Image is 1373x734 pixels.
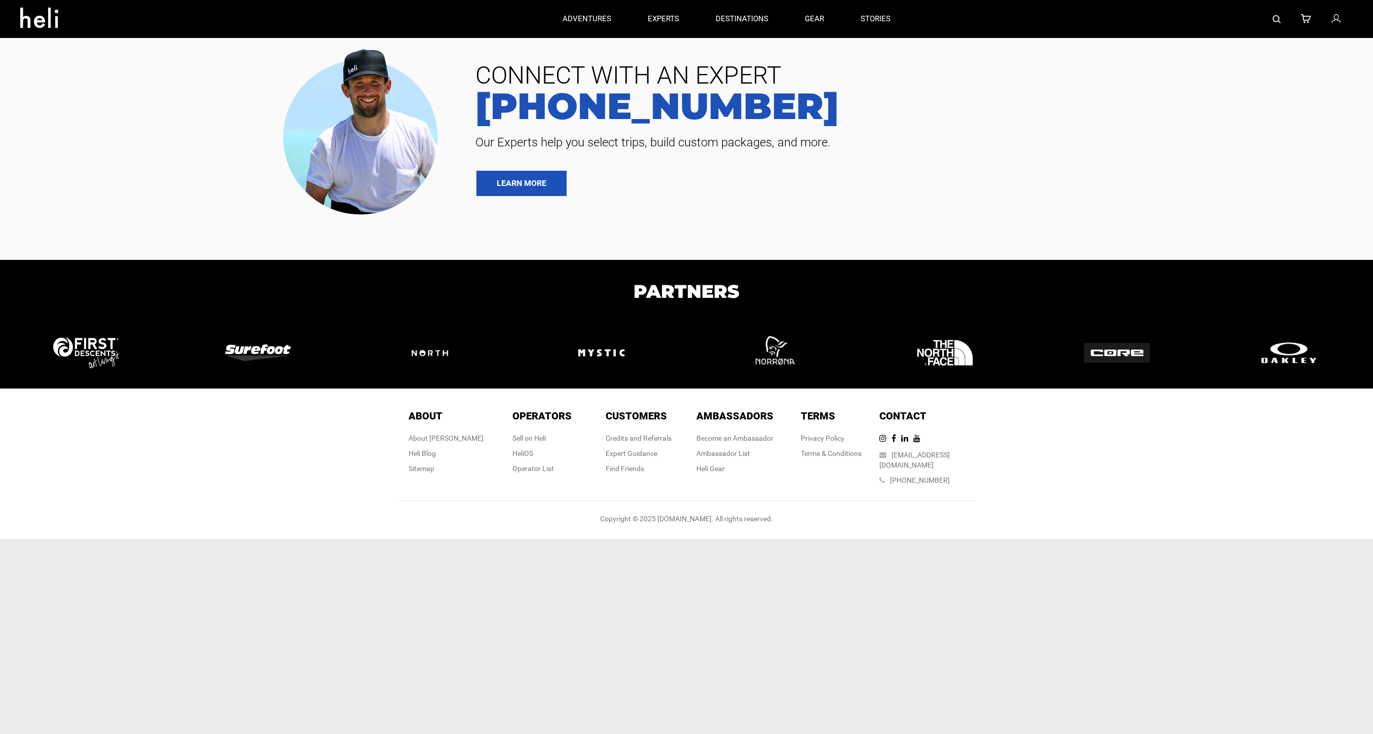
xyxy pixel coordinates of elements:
[879,410,926,422] span: Contact
[409,449,436,457] a: Heli Blog
[913,321,977,384] img: logo
[409,463,484,474] div: Sitemap
[1273,15,1281,23] img: search-bar-icon.svg
[512,449,533,457] a: HeliOS
[890,476,950,484] a: [PHONE_NUMBER]
[741,321,805,384] img: logo
[606,434,672,442] a: Credits and Referrals
[1084,343,1150,363] img: logo
[225,344,291,361] img: logo
[468,63,1358,88] span: CONNECT WITH AN EXPERT
[476,171,567,196] a: LEARN MORE
[468,134,1358,150] span: Our Experts help you select trips, build custom packages, and more.
[696,465,725,473] a: Heli Gear
[801,434,844,442] a: Privacy Policy
[716,14,768,24] p: destinations
[570,321,633,384] img: logo
[606,410,667,422] span: Customers
[53,337,119,368] img: logo
[606,449,657,457] a: Expert Guidance
[801,449,862,457] a: Terms & Conditions
[397,336,463,370] img: logo
[696,448,773,458] div: Ambassador List
[275,41,453,219] img: contact our team
[801,410,835,422] span: Terms
[563,14,611,24] p: adventures
[879,451,950,469] a: [EMAIL_ADDRESS][DOMAIN_NAME]
[1256,340,1322,366] img: logo
[606,463,672,474] div: Find Friends
[512,410,572,422] span: Operators
[696,434,773,442] a: Become an Ambassador
[409,433,484,443] div: About [PERSON_NAME]
[398,514,976,524] div: Copyright © 2025 [DOMAIN_NAME]. All rights reserved.
[512,463,572,474] div: Operator List
[696,410,773,422] span: Ambassadors
[409,410,442,422] span: About
[648,14,679,24] p: experts
[512,433,572,443] div: Sell on Heli
[468,88,1358,124] a: [PHONE_NUMBER]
